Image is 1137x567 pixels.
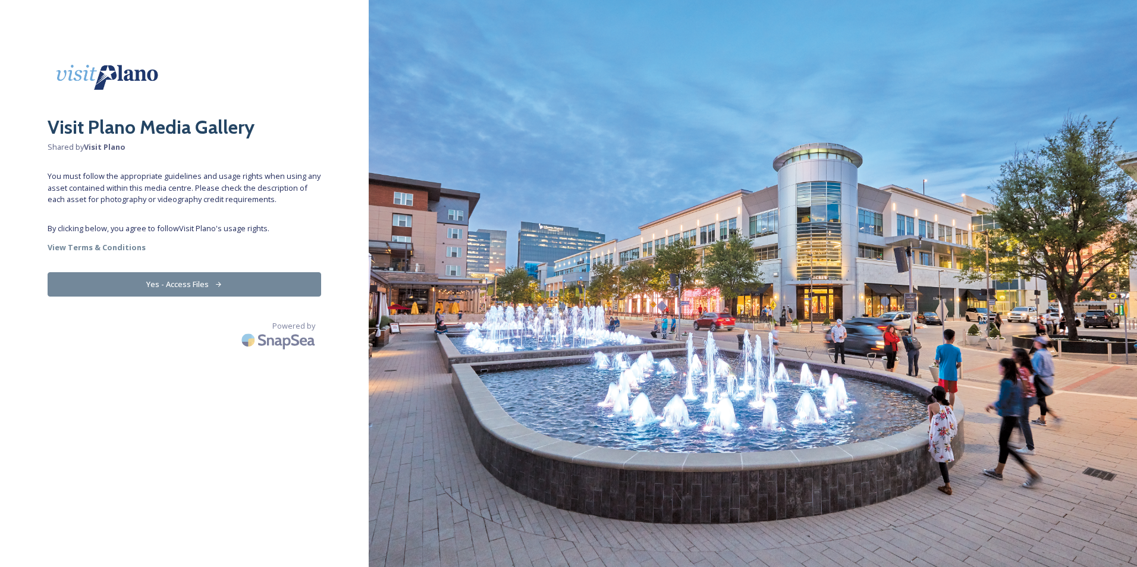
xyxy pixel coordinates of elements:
[238,326,321,354] img: SnapSea Logo
[48,171,321,205] span: You must follow the appropriate guidelines and usage rights when using any asset contained within...
[48,240,321,254] a: View Terms & Conditions
[48,242,146,253] strong: View Terms & Conditions
[48,223,321,234] span: By clicking below, you agree to follow Visit Plano 's usage rights.
[48,141,321,153] span: Shared by
[48,48,167,107] img: visit-plano-social-optimized.jpg
[48,272,321,297] button: Yes - Access Files
[48,113,321,141] h2: Visit Plano Media Gallery
[84,141,125,152] strong: Visit Plano
[272,320,315,332] span: Powered by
